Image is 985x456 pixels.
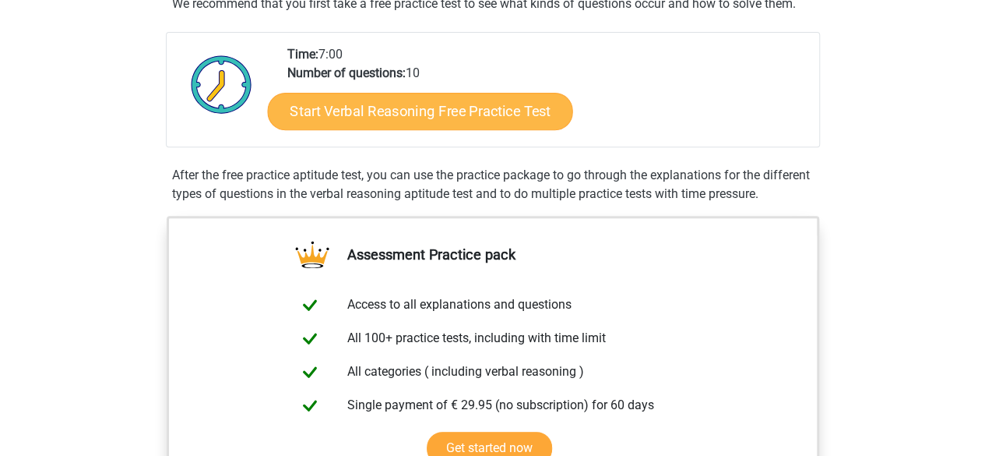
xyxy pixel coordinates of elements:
div: 7:00 10 [276,45,818,147]
b: Time: [287,47,318,62]
div: After the free practice aptitude test, you can use the practice package to go through the explana... [166,166,820,203]
img: Clock [182,45,261,123]
a: Start Verbal Reasoning Free Practice Test [267,93,572,130]
b: Number of questions: [287,65,406,80]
